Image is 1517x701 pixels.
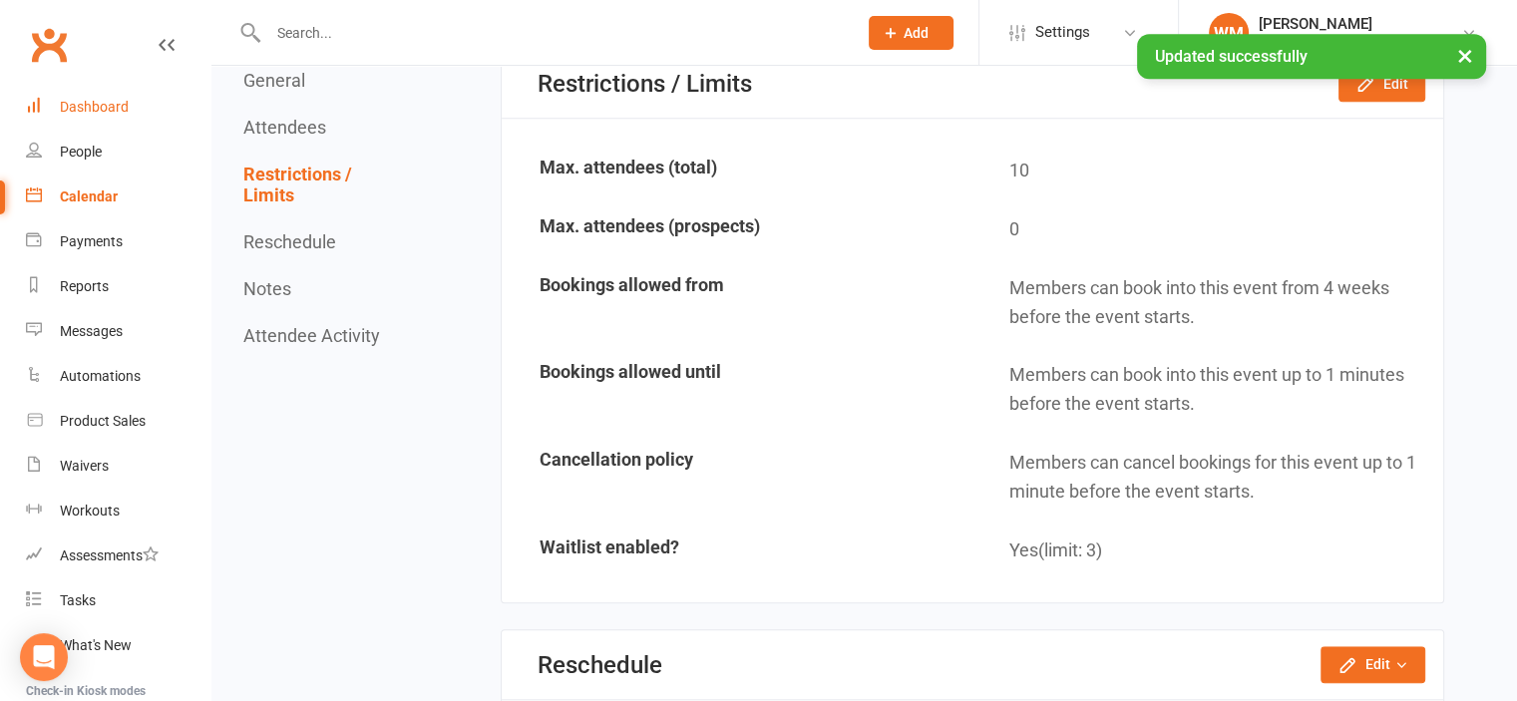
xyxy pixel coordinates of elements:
[26,533,210,578] a: Assessments
[243,164,406,205] button: Restrictions / Limits
[504,347,971,433] td: Bookings allowed until
[973,347,1441,433] td: Members can book into this event up to 1 minutes before the event starts.
[504,435,971,521] td: Cancellation policy
[973,201,1441,258] td: 0
[1209,13,1249,53] div: WM
[60,188,118,204] div: Calendar
[26,219,210,264] a: Payments
[973,523,1441,579] td: Yes
[60,413,146,429] div: Product Sales
[1137,34,1486,79] div: Updated successfully
[26,175,210,219] a: Calendar
[60,547,159,563] div: Assessments
[26,489,210,533] a: Workouts
[904,25,929,41] span: Add
[243,117,326,138] button: Attendees
[60,144,102,160] div: People
[26,309,210,354] a: Messages
[60,503,120,519] div: Workouts
[262,19,843,47] input: Search...
[504,523,971,579] td: Waitlist enabled?
[60,592,96,608] div: Tasks
[26,399,210,444] a: Product Sales
[1259,15,1461,33] div: [PERSON_NAME]
[60,368,141,384] div: Automations
[26,85,210,130] a: Dashboard
[24,20,74,70] a: Clubworx
[26,623,210,668] a: What's New
[973,143,1441,199] td: 10
[973,435,1441,521] td: Members can cancel bookings for this event up to 1 minute before the event starts.
[26,444,210,489] a: Waivers
[26,130,210,175] a: People
[26,578,210,623] a: Tasks
[1038,539,1102,560] span: (limit: 3)
[60,278,109,294] div: Reports
[243,231,336,252] button: Reschedule
[243,325,380,346] button: Attendee Activity
[20,633,68,681] div: Open Intercom Messenger
[538,651,662,679] div: Reschedule
[504,143,971,199] td: Max. attendees (total)
[1259,33,1461,51] div: Uniting Seniors [PERSON_NAME]
[60,458,109,474] div: Waivers
[504,201,971,258] td: Max. attendees (prospects)
[869,16,953,50] button: Add
[973,260,1441,346] td: Members can book into this event from 4 weeks before the event starts.
[1447,34,1483,77] button: ×
[60,233,123,249] div: Payments
[26,354,210,399] a: Automations
[243,278,291,299] button: Notes
[1035,10,1090,55] span: Settings
[60,323,123,339] div: Messages
[60,637,132,653] div: What's New
[504,260,971,346] td: Bookings allowed from
[1321,646,1425,682] button: Edit
[60,99,129,115] div: Dashboard
[26,264,210,309] a: Reports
